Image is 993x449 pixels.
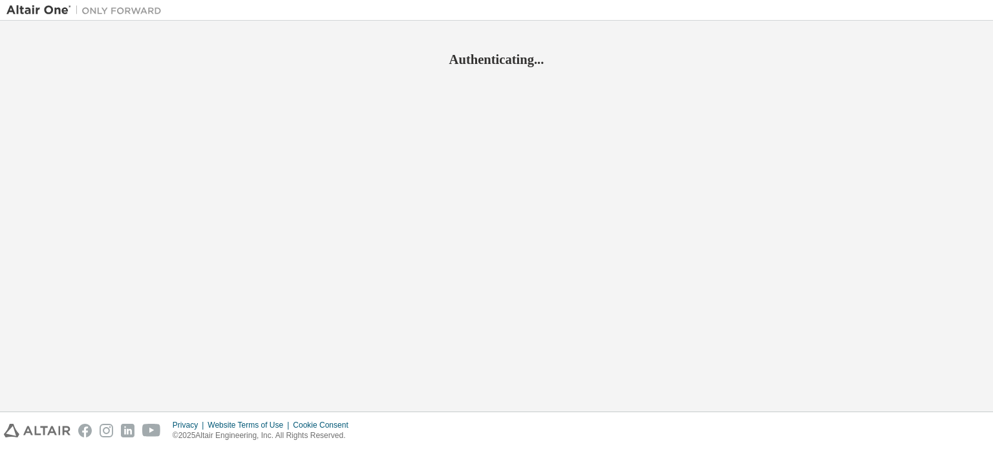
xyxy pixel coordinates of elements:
[121,424,134,437] img: linkedin.svg
[293,420,356,430] div: Cookie Consent
[208,420,293,430] div: Website Terms of Use
[6,51,987,68] h2: Authenticating...
[100,424,113,437] img: instagram.svg
[142,424,161,437] img: youtube.svg
[78,424,92,437] img: facebook.svg
[4,424,70,437] img: altair_logo.svg
[173,430,356,441] p: © 2025 Altair Engineering, Inc. All Rights Reserved.
[173,420,208,430] div: Privacy
[6,4,168,17] img: Altair One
